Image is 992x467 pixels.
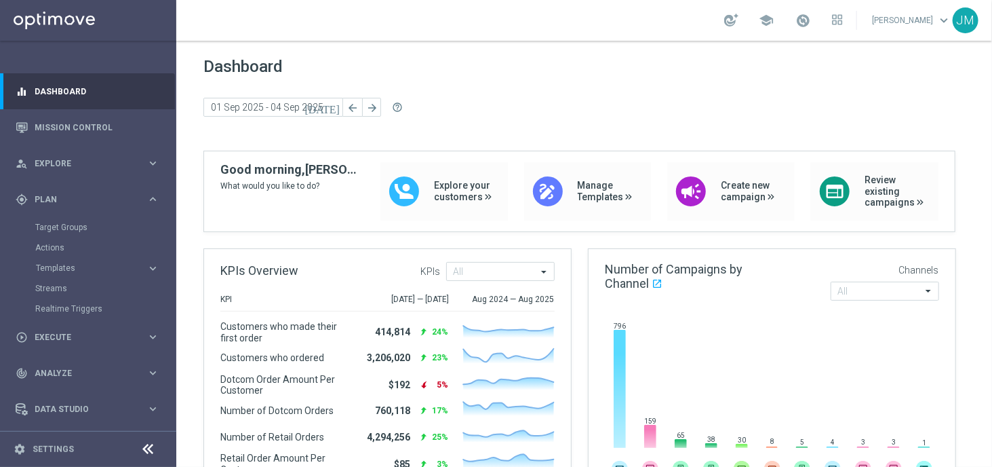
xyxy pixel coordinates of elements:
[35,160,146,168] span: Explore
[35,333,146,341] span: Execute
[953,7,978,33] div: JM
[146,157,159,170] i: keyboard_arrow_right
[35,195,146,204] span: Plan
[16,403,146,415] div: Data Studio
[35,109,159,145] a: Mission Control
[16,367,146,379] div: Analyze
[16,331,28,343] i: play_circle_outline
[16,331,146,343] div: Execute
[35,73,159,109] a: Dashboard
[146,262,159,275] i: keyboard_arrow_right
[146,403,159,415] i: keyboard_arrow_right
[36,264,146,272] div: Templates
[16,367,28,379] i: track_changes
[35,258,175,278] div: Templates
[36,264,133,272] span: Templates
[759,13,774,28] span: school
[16,73,159,109] div: Dashboard
[871,10,953,31] a: [PERSON_NAME]keyboard_arrow_down
[35,217,175,238] div: Target Groups
[146,193,159,206] i: keyboard_arrow_right
[35,238,175,258] div: Actions
[35,263,160,274] button: Templates keyboard_arrow_right
[15,332,160,343] button: play_circle_outline Execute keyboard_arrow_right
[35,242,141,253] a: Actions
[16,109,159,145] div: Mission Control
[936,13,951,28] span: keyboard_arrow_down
[146,331,159,343] i: keyboard_arrow_right
[35,278,175,299] div: Streams
[33,445,74,453] a: Settings
[15,158,160,169] button: person_search Explore keyboard_arrow_right
[16,157,146,170] div: Explore
[15,122,160,133] button: Mission Control
[35,299,175,319] div: Realtime Triggers
[16,193,28,206] i: gps_fixed
[16,427,159,463] div: Optibot
[146,367,159,379] i: keyboard_arrow_right
[16,157,28,170] i: person_search
[35,303,141,314] a: Realtime Triggers
[15,86,160,97] button: equalizer Dashboard
[35,222,141,233] a: Target Groups
[15,194,160,205] button: gps_fixed Plan keyboard_arrow_right
[35,283,141,294] a: Streams
[16,193,146,206] div: Plan
[15,404,160,415] button: Data Studio keyboard_arrow_right
[35,369,146,377] span: Analyze
[15,368,160,379] button: track_changes Analyze keyboard_arrow_right
[16,86,28,98] i: equalizer
[35,405,146,413] span: Data Studio
[14,443,26,455] i: settings
[35,427,142,463] a: Optibot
